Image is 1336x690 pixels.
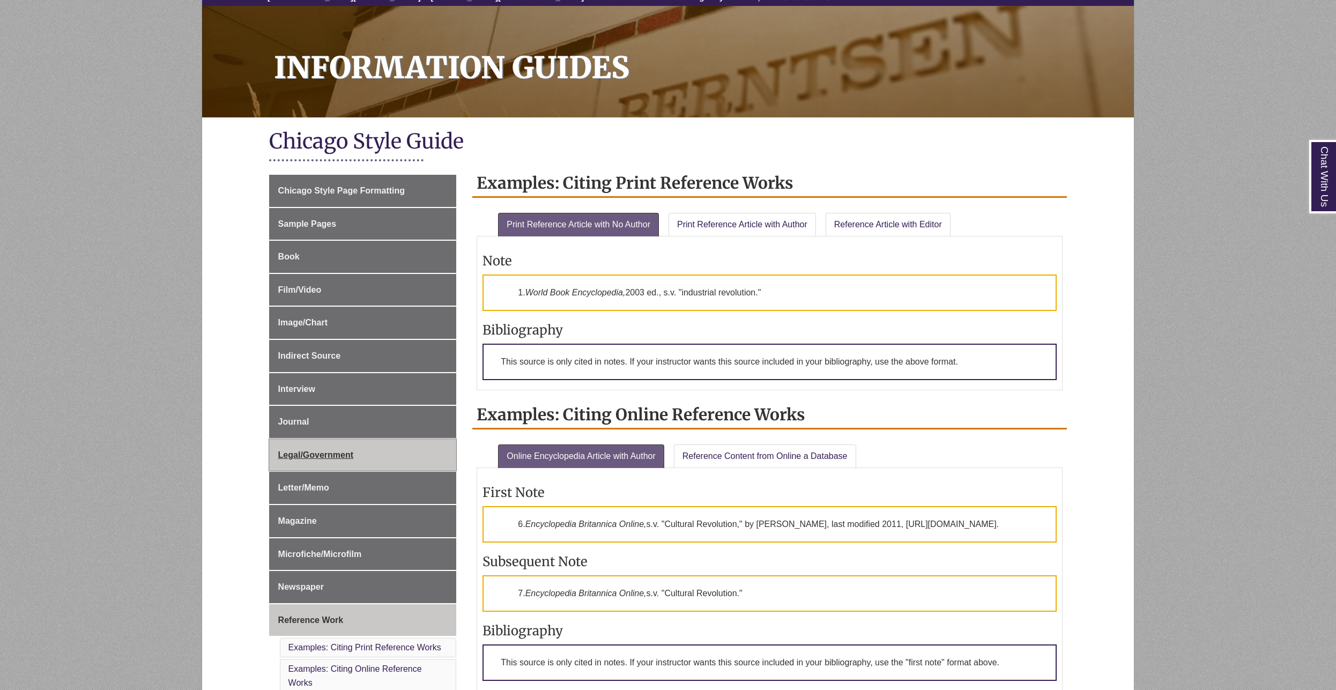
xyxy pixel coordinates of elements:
[472,169,1067,198] h2: Examples: Citing Print Reference Works
[269,274,457,306] a: Film/Video
[483,322,1057,338] h3: Bibliography
[262,6,1134,103] h1: Information Guides
[483,506,1057,543] p: 6. s.v. "Cultural Revolution," by [PERSON_NAME], last modified 2011, [URL][DOMAIN_NAME].
[278,417,309,426] span: Journal
[483,553,1057,570] h3: Subsequent Note
[669,213,816,236] a: Print Reference Article with Author
[483,644,1057,681] p: This source is only cited in notes. If your instructor wants this source included in your bibliog...
[472,401,1067,429] h2: Examples: Citing Online Reference Works
[483,575,1057,612] p: 7. s.v. "Cultural Revolution."
[278,186,405,195] span: Chicago Style Page Formatting
[525,520,647,529] em: Encyclopedia Britannica Online,
[288,664,422,687] a: Examples: Citing Online Reference Works
[278,219,337,228] span: Sample Pages
[278,285,322,294] span: Film/Video
[483,484,1057,501] h3: First Note
[278,450,353,459] span: Legal/Government
[278,550,362,559] span: Microfiche/Microfilm
[278,483,329,492] span: Letter/Memo
[483,274,1057,311] p: 1. 2003 ed., s.v. "industrial revolution."
[525,589,647,598] em: Encyclopedia Britannica Online,
[288,643,441,652] a: Examples: Citing Print Reference Works
[498,213,659,236] a: Print Reference Article with No Author
[483,253,1057,269] h3: Note
[269,604,457,636] a: Reference Work
[269,505,457,537] a: Magazine
[269,472,457,504] a: Letter/Memo
[269,571,457,603] a: Newspaper
[483,622,1057,639] h3: Bibliography
[202,6,1134,117] a: Information Guides
[674,444,856,468] a: Reference Content from Online a Database
[826,213,951,236] a: Reference Article with Editor
[269,406,457,438] a: Journal
[269,241,457,273] a: Book
[269,307,457,339] a: Image/Chart
[278,252,300,261] span: Book
[269,128,1067,157] h1: Chicago Style Guide
[269,538,457,570] a: Microfiche/Microfilm
[278,318,328,327] span: Image/Chart
[525,288,626,297] em: World Book Encyclopedia,
[278,351,340,360] span: Indirect Source
[483,344,1057,380] p: This source is only cited in notes. If your instructor wants this source included in your bibliog...
[498,444,664,468] a: Online Encyclopedia Article with Author
[269,439,457,471] a: Legal/Government
[278,582,324,591] span: Newspaper
[269,373,457,405] a: Interview
[278,516,317,525] span: Magazine
[278,384,315,394] span: Interview
[269,175,457,207] a: Chicago Style Page Formatting
[269,340,457,372] a: Indirect Source
[278,615,344,625] span: Reference Work
[269,208,457,240] a: Sample Pages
